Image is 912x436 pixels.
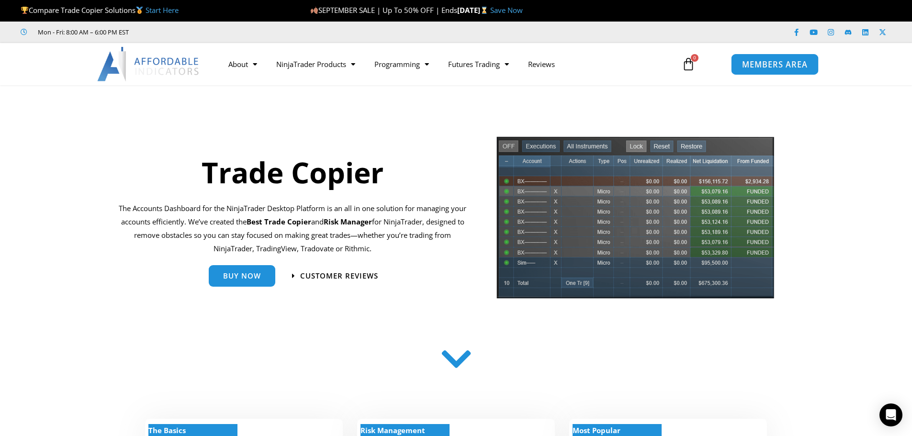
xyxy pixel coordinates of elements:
a: Programming [365,53,439,75]
span: Customer Reviews [300,272,378,279]
a: Futures Trading [439,53,518,75]
img: LogoAI | Affordable Indicators – NinjaTrader [97,47,200,81]
a: 0 [667,50,709,78]
strong: [DATE] [457,5,490,15]
b: Best Trade Copier [247,217,311,226]
span: Mon - Fri: 8:00 AM – 6:00 PM EST [35,26,129,38]
strong: Risk Management [360,425,425,435]
img: 🥇 [136,7,143,14]
a: Customer Reviews [292,272,378,279]
div: Open Intercom Messenger [879,403,902,426]
span: 0 [691,54,698,62]
nav: Menu [219,53,671,75]
span: MEMBERS AREA [742,60,808,68]
a: Save Now [490,5,523,15]
img: ⌛ [481,7,488,14]
p: The Accounts Dashboard for the NinjaTrader Desktop Platform is an all in one solution for managin... [119,202,467,255]
img: tradecopier | Affordable Indicators – NinjaTrader [495,135,775,306]
strong: Most Popular [573,425,620,435]
iframe: Customer reviews powered by Trustpilot [142,27,286,37]
a: MEMBERS AREA [731,53,819,75]
a: NinjaTrader Products [267,53,365,75]
h1: Trade Copier [119,152,467,192]
a: Reviews [518,53,564,75]
strong: The Basics [148,425,186,435]
span: SEPTEMBER SALE | Up To 50% OFF | Ends [310,5,457,15]
strong: Risk Manager [324,217,372,226]
img: 🍂 [311,7,318,14]
img: 🏆 [21,7,28,14]
a: Start Here [146,5,179,15]
span: Compare Trade Copier Solutions [21,5,179,15]
a: Buy Now [209,265,275,287]
span: Buy Now [223,272,261,279]
a: About [219,53,267,75]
